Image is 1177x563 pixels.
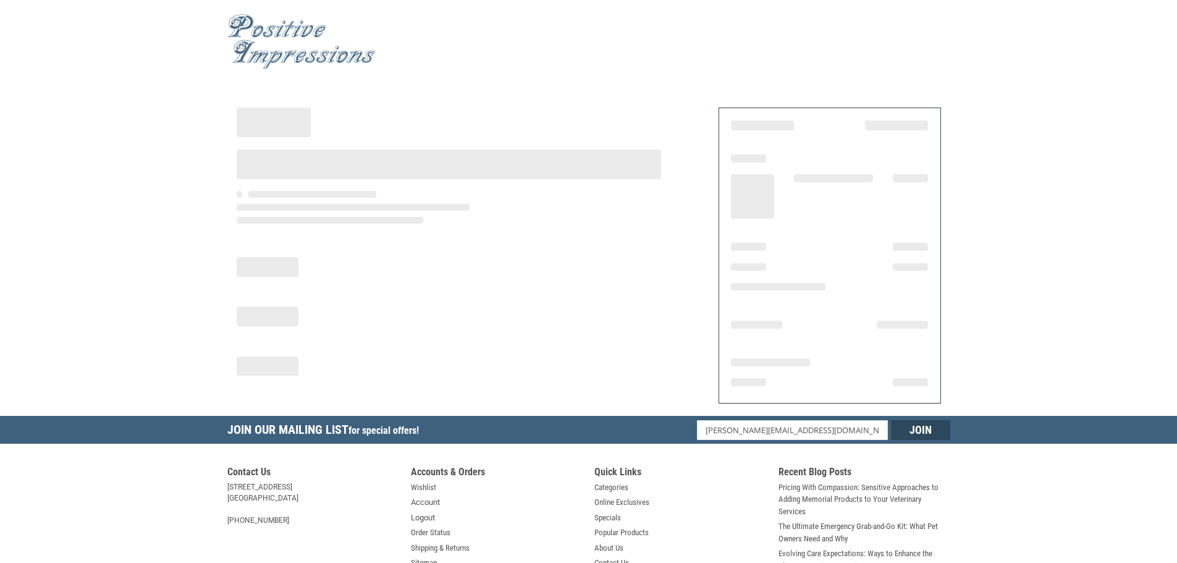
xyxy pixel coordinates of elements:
[594,512,621,524] a: Specials
[227,14,376,69] img: Positive Impressions
[778,481,950,518] a: Pricing With Compassion: Sensitive Approaches to Adding Memorial Products to Your Veterinary Serv...
[411,466,583,481] h5: Accounts & Orders
[594,527,649,539] a: Popular Products
[594,481,628,494] a: Categories
[227,416,425,447] h5: Join Our Mailing List
[411,481,436,494] a: Wishlist
[778,520,950,544] a: The Ultimate Emergency Grab-and-Go Kit: What Pet Owners Need and Why
[411,496,440,509] a: Account
[594,466,766,481] h5: Quick Links
[411,527,450,539] a: Order Status
[697,420,888,440] input: Email
[411,542,470,554] a: Shipping & Returns
[594,542,623,554] a: About Us
[778,466,950,481] h5: Recent Blog Posts
[348,425,419,436] span: for special offers!
[227,481,399,526] address: [STREET_ADDRESS] [GEOGRAPHIC_DATA] [PHONE_NUMBER]
[227,466,399,481] h5: Contact Us
[891,420,950,440] input: Join
[411,512,435,524] a: Logout
[594,496,649,509] a: Online Exclusives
